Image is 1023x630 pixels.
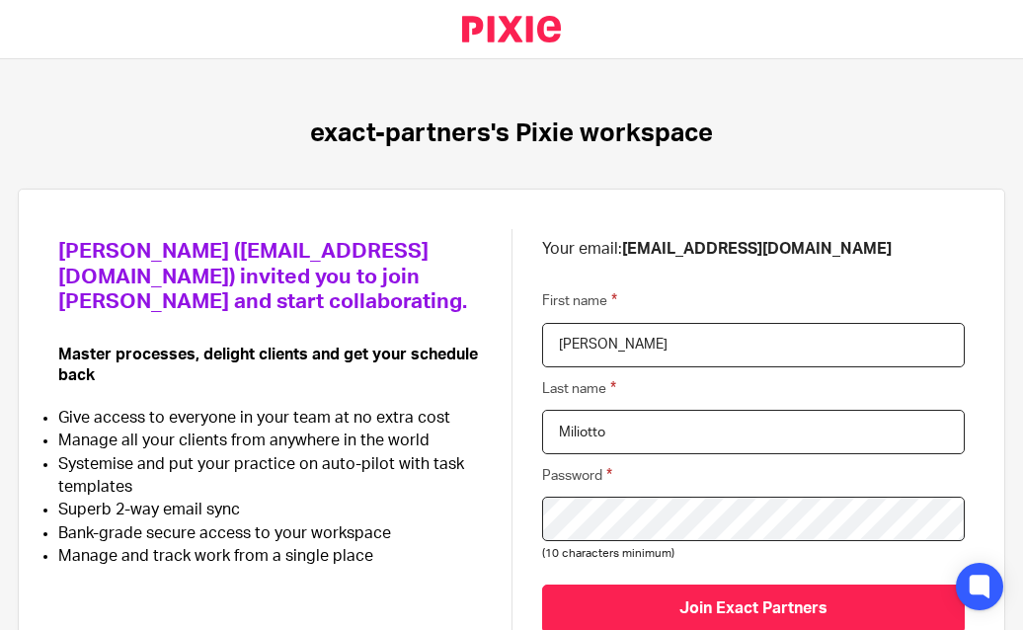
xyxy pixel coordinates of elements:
[542,323,965,367] input: First name
[542,548,674,559] span: (10 characters minimum)
[58,522,482,545] li: Bank-grade secure access to your workspace
[58,345,482,387] p: Master processes, delight clients and get your schedule back
[58,407,482,430] li: Give access to everyone in your team at no extra cost
[542,410,965,454] input: Last name
[58,499,482,521] li: Superb 2-way email sync
[542,239,965,260] p: Your email:
[622,241,892,257] b: [EMAIL_ADDRESS][DOMAIN_NAME]
[542,377,616,400] label: Last name
[542,289,617,312] label: First name
[58,241,467,312] span: [PERSON_NAME] ([EMAIL_ADDRESS][DOMAIN_NAME]) invited you to join [PERSON_NAME] and start collabor...
[310,118,713,149] h1: exact-partners's Pixie workspace
[58,453,482,500] li: Systemise and put your practice on auto-pilot with task templates
[58,430,482,452] li: Manage all your clients from anywhere in the world
[542,464,612,487] label: Password
[58,545,482,568] li: Manage and track work from a single place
